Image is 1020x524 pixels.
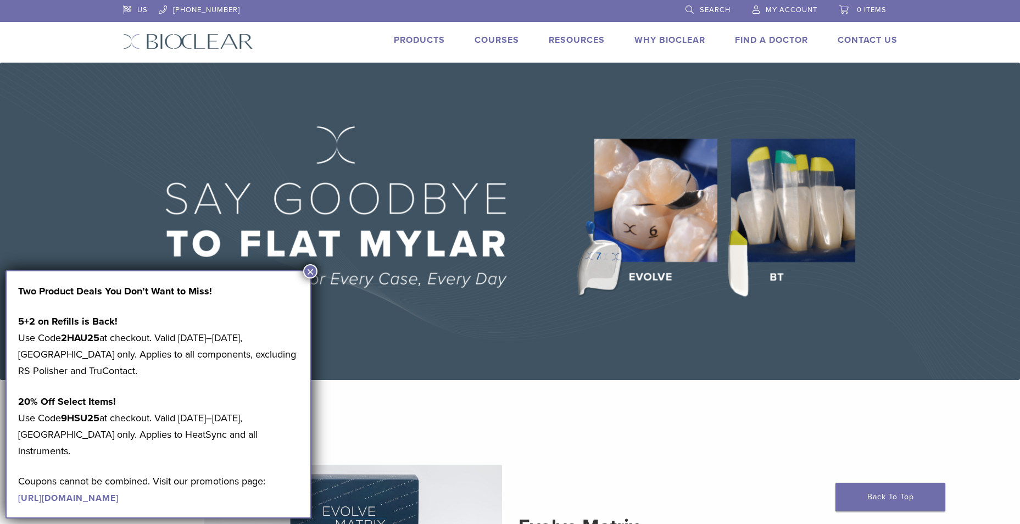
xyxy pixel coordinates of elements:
[18,393,299,459] p: Use Code at checkout. Valid [DATE]–[DATE], [GEOGRAPHIC_DATA] only. Applies to HeatSync and all in...
[735,35,808,46] a: Find A Doctor
[766,5,817,14] span: My Account
[857,5,887,14] span: 0 items
[61,412,99,424] strong: 9HSU25
[18,315,118,327] strong: 5+2 on Refills is Back!
[835,483,945,511] a: Back To Top
[18,285,212,297] strong: Two Product Deals You Don’t Want to Miss!
[61,332,99,344] strong: 2HAU25
[838,35,898,46] a: Contact Us
[18,473,299,506] p: Coupons cannot be combined. Visit our promotions page:
[475,35,519,46] a: Courses
[303,264,317,278] button: Close
[18,395,116,408] strong: 20% Off Select Items!
[700,5,731,14] span: Search
[123,34,253,49] img: Bioclear
[394,35,445,46] a: Products
[549,35,605,46] a: Resources
[18,493,119,504] a: [URL][DOMAIN_NAME]
[18,313,299,379] p: Use Code at checkout. Valid [DATE]–[DATE], [GEOGRAPHIC_DATA] only. Applies to all components, exc...
[634,35,705,46] a: Why Bioclear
